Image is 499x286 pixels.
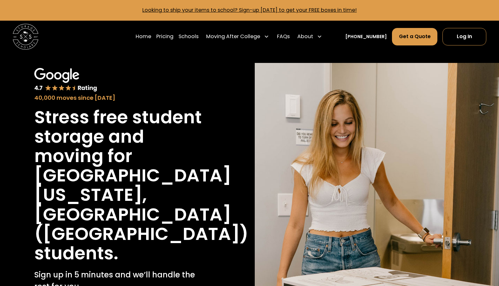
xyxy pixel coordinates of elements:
[34,243,118,263] h1: students.
[34,68,97,92] img: Google 4.7 star rating
[392,28,437,45] a: Get a Quote
[345,33,387,40] a: [PHONE_NUMBER]
[34,93,210,102] div: 40,000 moves since [DATE]
[442,28,486,45] a: Log In
[206,33,260,40] div: Moving After College
[13,24,38,50] img: Storage Scholars main logo
[34,107,210,166] h1: Stress free student storage and moving for
[142,6,357,14] a: Looking to ship your items to school? Sign-up [DATE] to get your FREE boxes in time!
[136,28,151,46] a: Home
[34,166,248,243] h1: [GEOGRAPHIC_DATA][US_STATE], [GEOGRAPHIC_DATA] ([GEOGRAPHIC_DATA])
[179,28,199,46] a: Schools
[156,28,173,46] a: Pricing
[277,28,290,46] a: FAQs
[297,33,313,40] div: About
